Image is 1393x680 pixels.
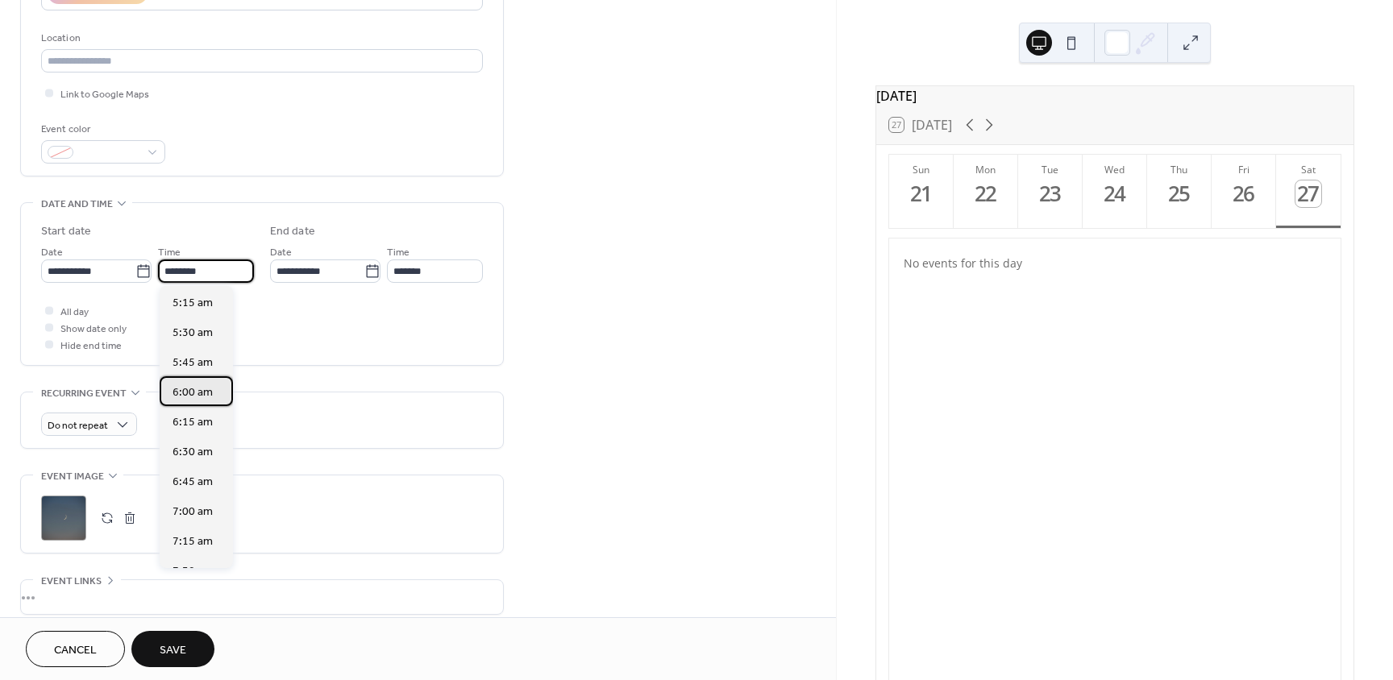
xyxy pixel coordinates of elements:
[1037,180,1064,207] div: 23
[270,244,292,261] span: Date
[173,355,213,371] span: 5:45 am
[1023,163,1078,176] div: Tue
[41,573,102,590] span: Event links
[173,504,213,520] span: 7:00 am
[173,533,213,550] span: 7:15 am
[958,163,1013,176] div: Mon
[41,468,104,485] span: Event image
[26,631,125,667] button: Cancel
[1212,155,1276,228] button: Fri26
[131,631,214,667] button: Save
[1231,180,1258,207] div: 26
[876,86,1353,106] div: [DATE]
[1018,155,1083,228] button: Tue23
[41,30,480,47] div: Location
[1083,155,1147,228] button: Wed24
[1152,163,1207,176] div: Thu
[1276,155,1341,228] button: Sat27
[173,444,213,461] span: 6:30 am
[173,474,213,491] span: 6:45 am
[41,244,63,261] span: Date
[1281,163,1336,176] div: Sat
[1216,163,1271,176] div: Fri
[173,384,213,401] span: 6:00 am
[54,642,97,659] span: Cancel
[1102,180,1129,207] div: 24
[48,417,108,435] span: Do not repeat
[894,163,949,176] div: Sun
[1166,180,1193,207] div: 25
[1087,163,1142,176] div: Wed
[60,304,89,321] span: All day
[173,563,213,580] span: 7:30 am
[387,244,410,261] span: Time
[41,385,127,402] span: Recurring event
[173,295,213,312] span: 5:15 am
[60,86,149,103] span: Link to Google Maps
[41,196,113,213] span: Date and time
[891,244,1338,282] div: No events for this day
[173,414,213,431] span: 6:15 am
[60,338,122,355] span: Hide end time
[270,223,315,240] div: End date
[60,321,127,338] span: Show date only
[1147,155,1212,228] button: Thu25
[973,180,1000,207] div: 22
[41,495,86,541] div: ;
[160,642,186,659] span: Save
[158,244,181,261] span: Time
[41,121,162,138] div: Event color
[1295,180,1322,207] div: 27
[21,580,503,614] div: •••
[173,325,213,342] span: 5:30 am
[41,223,91,240] div: Start date
[889,155,954,228] button: Sun21
[954,155,1018,228] button: Mon22
[909,180,935,207] div: 21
